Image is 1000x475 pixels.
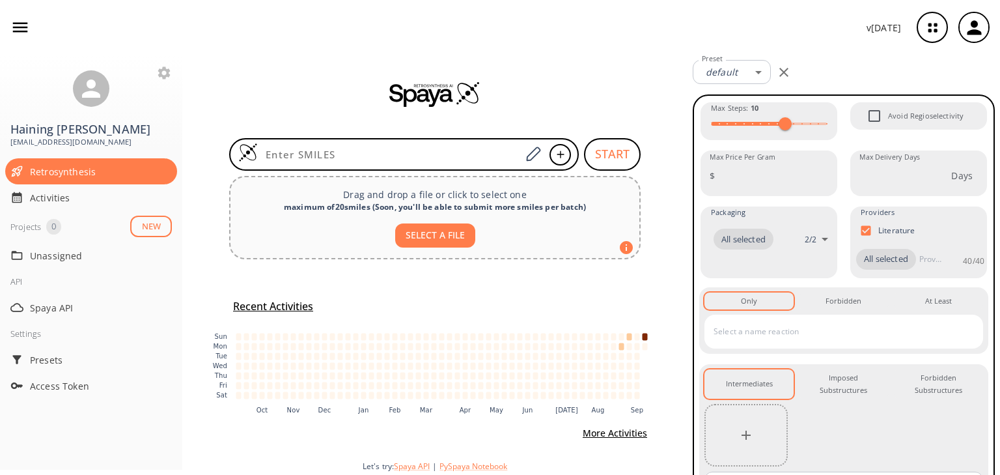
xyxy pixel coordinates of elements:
strong: 10 [751,103,758,113]
span: 0 [46,220,61,233]
button: Spaya API [394,461,430,472]
text: Jun [521,407,533,414]
button: At Least [894,293,983,309]
button: Only [704,293,794,309]
div: Intermediates [726,378,773,390]
text: Sun [215,333,227,340]
text: May [490,407,503,414]
span: Packaging [711,207,745,218]
g: y-axis tick label [213,333,227,399]
button: Intermediates [704,369,794,399]
text: Feb [389,407,400,414]
img: Spaya logo [389,81,480,107]
span: [EMAIL_ADDRESS][DOMAIN_NAME] [10,136,172,148]
h3: Haining [PERSON_NAME] [10,122,172,136]
h5: Recent Activities [233,300,313,313]
p: $ [710,169,715,182]
p: 40 / 40 [963,255,984,266]
text: Sep [631,407,643,414]
button: Imposed Substructures [799,369,888,399]
g: x-axis tick label [257,407,644,414]
div: At Least [925,295,952,307]
button: Recent Activities [228,296,318,317]
button: NEW [130,216,172,237]
input: Select a name reaction [710,321,958,342]
p: v [DATE] [867,21,901,35]
text: Apr [460,407,471,414]
span: Activities [30,191,172,205]
button: More Activities [577,422,652,446]
div: Forbidden [826,295,861,307]
span: Retrosynthesis [30,165,172,179]
div: Presets [5,347,177,373]
text: Sat [216,392,227,399]
button: SELECT A FILE [395,223,475,248]
p: Drag and drop a file or click to select one [241,188,629,201]
div: maximum of 20 smiles ( Soon, you'll be able to submit more smiles per batch ) [241,201,629,213]
div: Imposed Substructures [809,372,878,396]
em: default [706,66,738,78]
text: Mar [420,407,433,414]
span: Access Token [30,379,172,393]
p: 2 / 2 [805,234,816,245]
text: [DATE] [555,407,578,414]
span: | [430,461,439,472]
text: Tue [215,353,227,360]
button: Forbidden Substructures [894,369,983,399]
button: PySpaya Notebook [439,461,507,472]
text: Oct [257,407,268,414]
span: Max Steps : [711,102,758,114]
input: Enter SMILES [258,148,521,161]
div: Activities [5,184,177,210]
label: Max Price Per Gram [710,152,775,162]
div: Let's try: [363,461,682,472]
span: Avoid Regioselectivity [888,110,964,122]
span: Spaya API [30,301,172,315]
label: Preset [702,54,723,64]
button: Forbidden [799,293,888,309]
text: Thu [214,372,227,379]
p: Days [951,169,973,182]
div: Retrosynthesis [5,158,177,184]
text: Jan [358,407,369,414]
img: Logo Spaya [238,143,258,162]
div: Projects [10,219,41,235]
p: Literature [878,225,915,236]
span: All selected [856,253,916,266]
text: Aug [592,407,605,414]
div: Spaya API [5,295,177,321]
text: Wed [213,362,227,369]
span: Presets [30,353,172,367]
div: Forbidden Substructures [904,372,973,396]
span: Unassigned [30,249,172,263]
span: Avoid Regioselectivity [861,102,888,130]
text: Nov [287,407,300,414]
button: START [584,138,641,171]
text: Fri [219,382,227,389]
div: Only [741,295,757,307]
input: Provider name [916,249,945,270]
span: Providers [861,207,895,218]
g: cell [236,333,648,399]
div: Unassigned [5,242,177,268]
label: Max Delivery Days [859,152,920,162]
div: Access Token [5,373,177,399]
span: All selected [714,233,773,246]
text: Mon [213,343,227,350]
text: Dec [318,407,331,414]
